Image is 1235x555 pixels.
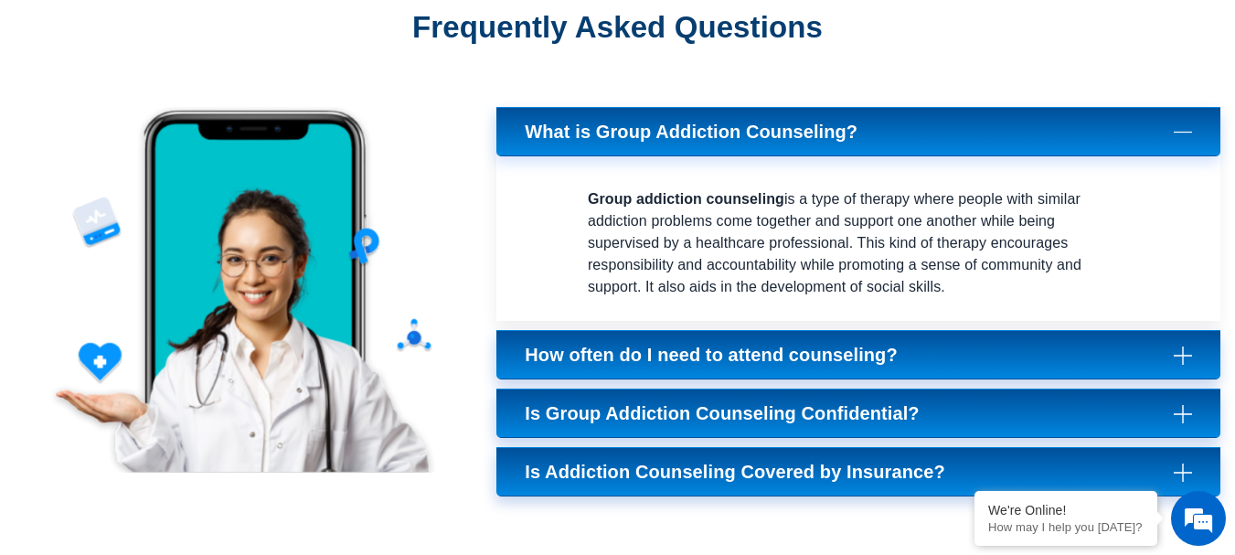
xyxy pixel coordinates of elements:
div: Chat with us now [122,96,335,120]
a: What is Group Addiction Counseling? [496,107,1220,156]
img: Online Suboxone Treatment – Opioid Addiction Treatment [48,107,436,473]
div: Navigation go back [20,94,48,122]
p: is a type of therapy where people with similar addiction problems come together and support one a... [588,188,1129,298]
h2: Frequently Asked Questions [73,9,1162,46]
p: How may I help you today? [988,520,1144,534]
div: We're Online! [988,503,1144,518]
span: Is Group Addiction Counseling Confidential? [525,402,928,424]
span: Is Addiction Counseling Covered by Insurance? [525,461,953,483]
div: Minimize live chat window [300,9,344,53]
strong: Group addiction counseling [588,191,784,207]
textarea: Type your message and hit 'Enter' [9,365,348,429]
a: Is Addiction Counseling Covered by Insurance? [496,447,1220,496]
span: We're online! [106,163,252,347]
span: What is Group Addiction Counseling? [525,121,867,143]
span: How often do I need to attend counseling? [525,344,906,366]
a: Is Group Addiction Counseling Confidential? [496,389,1220,438]
a: How often do I need to attend counseling? [496,330,1220,379]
